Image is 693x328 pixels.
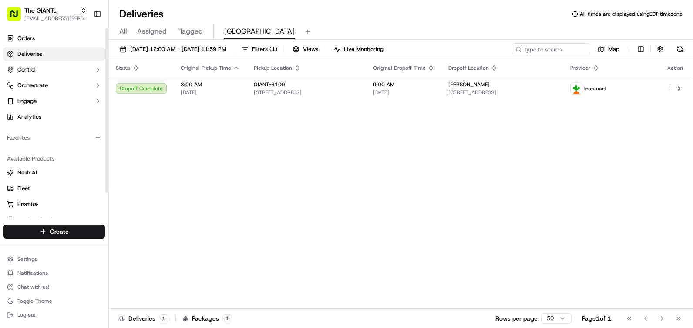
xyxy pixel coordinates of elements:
[119,7,164,21] h1: Deliveries
[50,227,69,236] span: Create
[159,314,168,322] div: 1
[303,45,318,53] span: Views
[570,65,591,72] span: Provider
[3,47,105,61] a: Deliveries
[373,89,434,96] span: [DATE]
[3,3,90,24] button: The GIANT Company[EMAIL_ADDRESS][PERSON_NAME][DOMAIN_NAME]
[254,89,359,96] span: [STREET_ADDRESS]
[7,169,101,177] a: Nash AI
[373,81,434,88] span: 9:00 AM
[344,45,384,53] span: Live Monitoring
[254,81,285,88] span: GIANT-6100
[3,94,105,108] button: Engage
[116,65,131,72] span: Status
[674,43,686,55] button: Refresh
[3,131,105,145] div: Favorites
[7,216,101,224] a: Product Catalog
[119,26,127,37] span: All
[183,314,232,323] div: Packages
[3,79,105,92] button: Orchestrate
[580,10,683,17] span: All times are displayed using EDT timezone
[17,50,42,58] span: Deliveries
[252,45,277,53] span: Filters
[24,15,87,22] button: [EMAIL_ADDRESS][PERSON_NAME][DOMAIN_NAME]
[608,45,619,53] span: Map
[181,65,231,72] span: Original Pickup Time
[3,181,105,195] button: Fleet
[512,43,590,55] input: Type to search
[17,66,36,74] span: Control
[584,85,606,92] span: Instacart
[17,184,30,192] span: Fleet
[3,281,105,293] button: Chat with us!
[254,65,292,72] span: Pickup Location
[289,43,322,55] button: Views
[222,314,232,322] div: 1
[17,113,41,121] span: Analytics
[3,152,105,166] div: Available Products
[330,43,387,55] button: Live Monitoring
[448,89,556,96] span: [STREET_ADDRESS]
[3,225,105,239] button: Create
[17,200,38,208] span: Promise
[3,267,105,279] button: Notifications
[17,216,59,224] span: Product Catalog
[3,253,105,265] button: Settings
[571,83,582,94] img: profile_instacart_ahold_partner.png
[448,81,490,88] span: [PERSON_NAME]
[17,256,37,263] span: Settings
[269,45,277,53] span: ( 1 )
[224,26,295,37] span: [GEOGRAPHIC_DATA]
[116,43,230,55] button: [DATE] 12:00 AM - [DATE] 11:59 PM
[3,63,105,77] button: Control
[3,213,105,227] button: Product Catalog
[3,31,105,45] a: Orders
[3,309,105,321] button: Log out
[7,200,101,208] a: Promise
[17,97,37,105] span: Engage
[3,295,105,307] button: Toggle Theme
[181,89,240,96] span: [DATE]
[17,34,35,42] span: Orders
[7,184,101,192] a: Fleet
[119,314,168,323] div: Deliveries
[594,43,623,55] button: Map
[17,270,48,277] span: Notifications
[17,311,35,318] span: Log out
[17,297,52,304] span: Toggle Theme
[17,284,49,290] span: Chat with us!
[3,166,105,180] button: Nash AI
[373,65,426,72] span: Original Dropoff Time
[495,314,538,323] p: Rows per page
[17,169,37,177] span: Nash AI
[130,45,226,53] span: [DATE] 12:00 AM - [DATE] 11:59 PM
[238,43,281,55] button: Filters(1)
[3,110,105,124] a: Analytics
[3,197,105,211] button: Promise
[17,82,48,89] span: Orchestrate
[181,81,240,88] span: 8:00 AM
[177,26,203,37] span: Flagged
[666,65,684,72] div: Action
[24,6,77,15] button: The GIANT Company
[582,314,611,323] div: Page 1 of 1
[137,26,167,37] span: Assigned
[448,65,489,72] span: Dropoff Location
